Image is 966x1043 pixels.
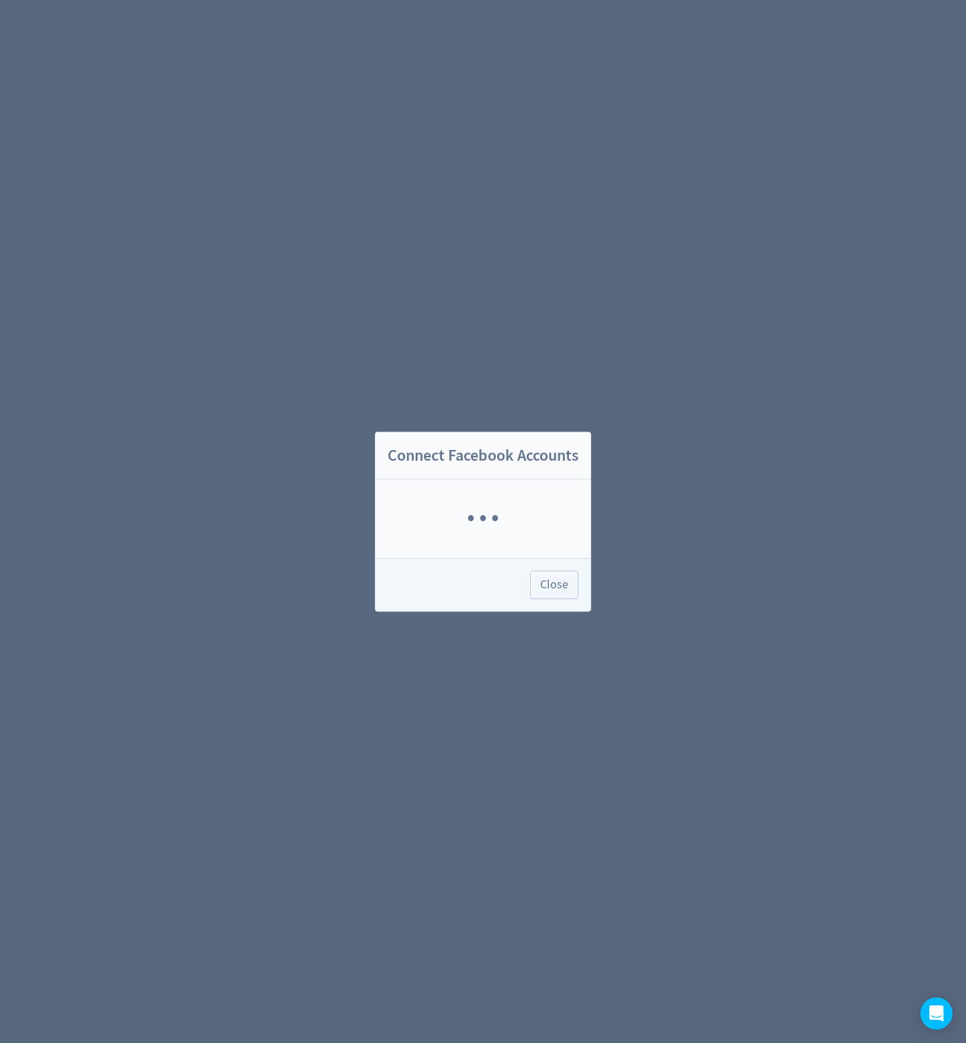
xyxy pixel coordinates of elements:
button: Close [530,571,578,599]
span: · [489,485,501,553]
span: · [465,485,477,553]
span: Close [540,579,568,591]
div: Open Intercom Messenger [920,997,953,1030]
h2: Connect Facebook Accounts [376,432,590,480]
span: · [477,485,489,553]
